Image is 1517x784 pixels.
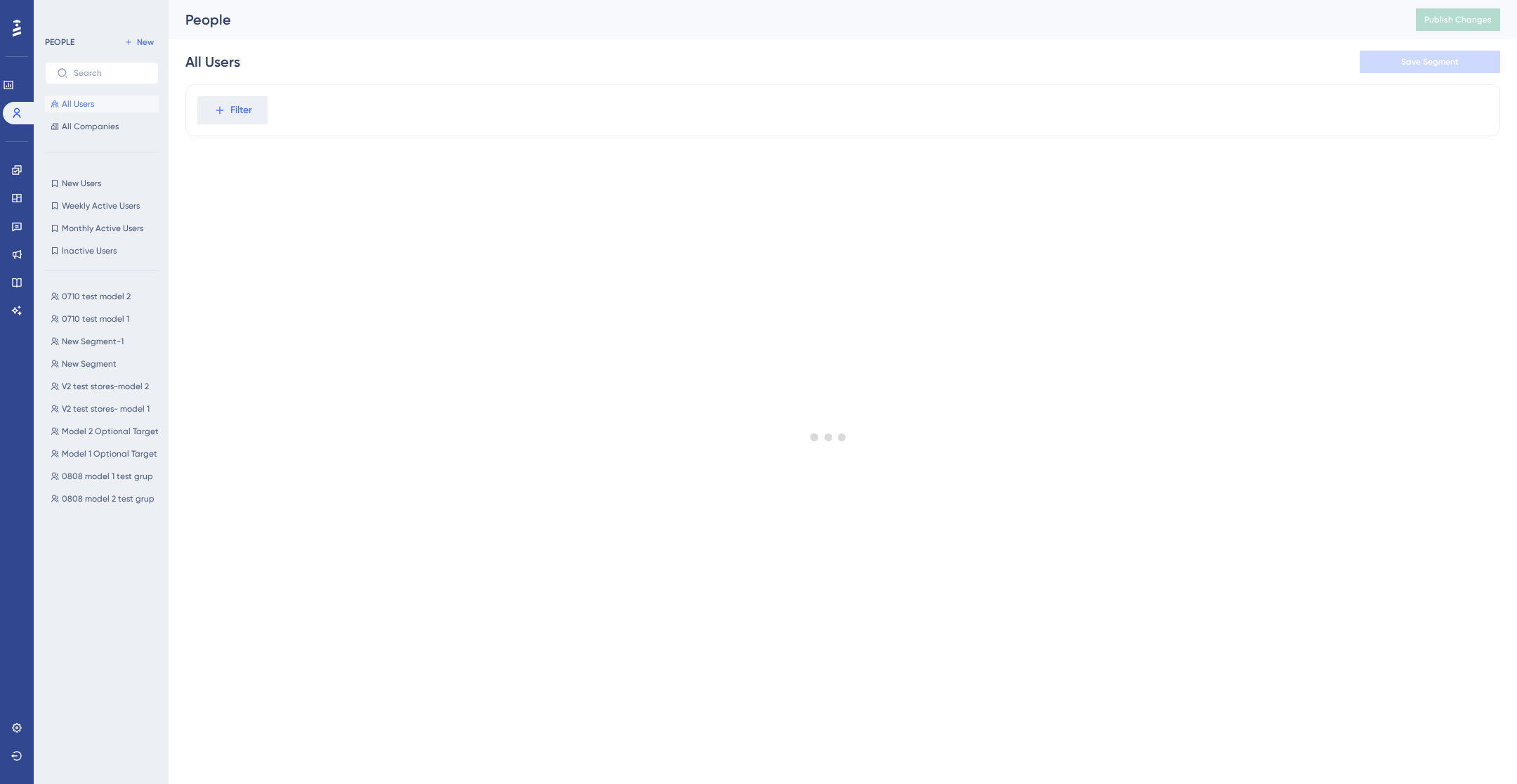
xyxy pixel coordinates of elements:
[62,471,153,482] span: 0808 model 1 test grup
[45,400,167,417] button: V2 test stores- model 1
[62,403,150,414] span: V2 test stores- model 1
[62,245,117,256] span: Inactive Users
[62,200,140,211] span: Weekly Active Users
[45,445,167,462] button: Model 1 Optional Target
[62,313,129,325] span: 0710 test model 1
[45,96,159,112] button: All Users
[45,333,167,350] button: New Segment-1
[62,493,155,504] span: 0808 model 2 test grup
[45,490,167,507] button: 0808 model 2 test grup
[45,311,167,327] button: 0710 test model 1
[45,423,167,440] button: Model 2 Optional Target
[62,448,157,459] span: Model 1 Optional Target
[74,68,147,78] input: Search
[45,118,159,135] button: All Companies
[1424,14,1492,25] span: Publish Changes
[45,355,167,372] button: New Segment
[1416,8,1500,31] button: Publish Changes
[62,358,117,370] span: New Segment
[1401,56,1459,67] span: Save Segment
[119,34,159,51] button: New
[62,121,119,132] span: All Companies
[185,52,240,72] div: All Users
[45,468,167,485] button: 0808 model 1 test grup
[62,98,94,110] span: All Users
[45,378,167,395] button: V2 test stores-model 2
[45,197,159,214] button: Weekly Active Users
[45,220,159,237] button: Monthly Active Users
[62,223,143,234] span: Monthly Active Users
[185,10,1381,30] div: People
[62,381,149,392] span: V2 test stores-model 2
[62,336,124,347] span: New Segment-1
[45,175,159,192] button: New Users
[62,426,159,437] span: Model 2 Optional Target
[62,291,131,302] span: 0710 test model 2
[137,37,154,48] span: New
[45,242,159,259] button: Inactive Users
[1360,51,1500,73] button: Save Segment
[62,178,101,189] span: New Users
[45,37,74,48] div: PEOPLE
[45,288,167,305] button: 0710 test model 2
